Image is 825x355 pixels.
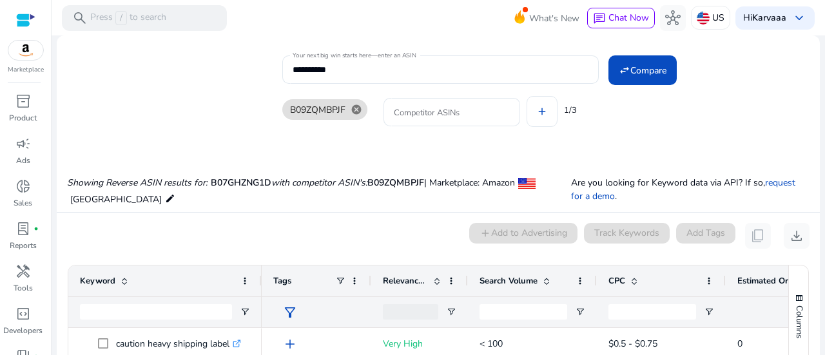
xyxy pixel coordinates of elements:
span: $0.5 - $0.75 [608,338,657,350]
span: Columns [793,305,805,338]
input: Search Volume Filter Input [480,304,567,320]
span: handyman [15,264,31,279]
span: Tags [273,275,291,287]
span: Keyword [80,275,115,287]
p: Tools [14,282,33,294]
mat-label: Your next big win starts here—enter an ASIN [293,51,416,60]
span: | Marketplace: Amazon [424,177,515,189]
i: Showing Reverse ASIN results for: [67,177,208,189]
span: < 100 [480,338,503,350]
p: Developers [3,325,43,336]
mat-icon: add [536,106,548,117]
span: download [789,228,804,244]
img: amazon.svg [8,41,43,60]
mat-icon: edit [165,191,175,206]
span: Chat Now [608,12,649,24]
p: Sales [14,197,32,209]
span: filter_alt [282,305,298,320]
mat-icon: cancel [345,104,367,115]
span: Estimated Orders/Month [737,275,815,287]
p: Marketplace [8,65,44,75]
p: Hi [743,14,786,23]
span: add [282,336,298,352]
span: lab_profile [15,221,31,236]
button: Compare [608,55,677,85]
span: What's New [529,7,579,30]
span: / [115,11,127,25]
i: with competitor ASIN's: [271,177,367,189]
p: Product [9,112,37,124]
button: Open Filter Menu [704,307,714,317]
button: chatChat Now [587,8,655,28]
span: search [72,10,88,26]
span: B09ZQMBPJF [290,103,345,117]
span: fiber_manual_record [34,226,39,231]
button: Open Filter Menu [446,307,456,317]
span: 0 [737,338,742,350]
button: Open Filter Menu [240,307,250,317]
span: keyboard_arrow_down [791,10,807,26]
img: us.svg [697,12,710,24]
span: code_blocks [15,306,31,321]
span: B07GHZNG1D [211,177,271,189]
span: inventory_2 [15,93,31,109]
p: Press to search [90,11,166,25]
span: donut_small [15,178,31,194]
input: Keyword Filter Input [80,304,232,320]
button: Open Filter Menu [575,307,585,317]
span: Search Volume [480,275,538,287]
button: download [784,223,810,249]
span: [GEOGRAPHIC_DATA] [70,193,162,206]
p: US [712,6,724,29]
span: Compare [630,64,666,77]
span: campaign [15,136,31,151]
mat-icon: swap_horiz [619,64,630,76]
button: hub [660,5,686,31]
p: Are you looking for Keyword data via API? If so, . [571,176,810,203]
input: CPC Filter Input [608,304,696,320]
span: chat [593,12,606,25]
p: Reports [10,240,37,251]
b: Karvaaa [752,12,786,24]
p: Ads [16,155,30,166]
span: CPC [608,275,625,287]
span: hub [665,10,681,26]
mat-hint: 1/3 [564,102,577,117]
span: Relevance Score [383,275,428,287]
span: B09ZQMBPJF [367,177,424,189]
